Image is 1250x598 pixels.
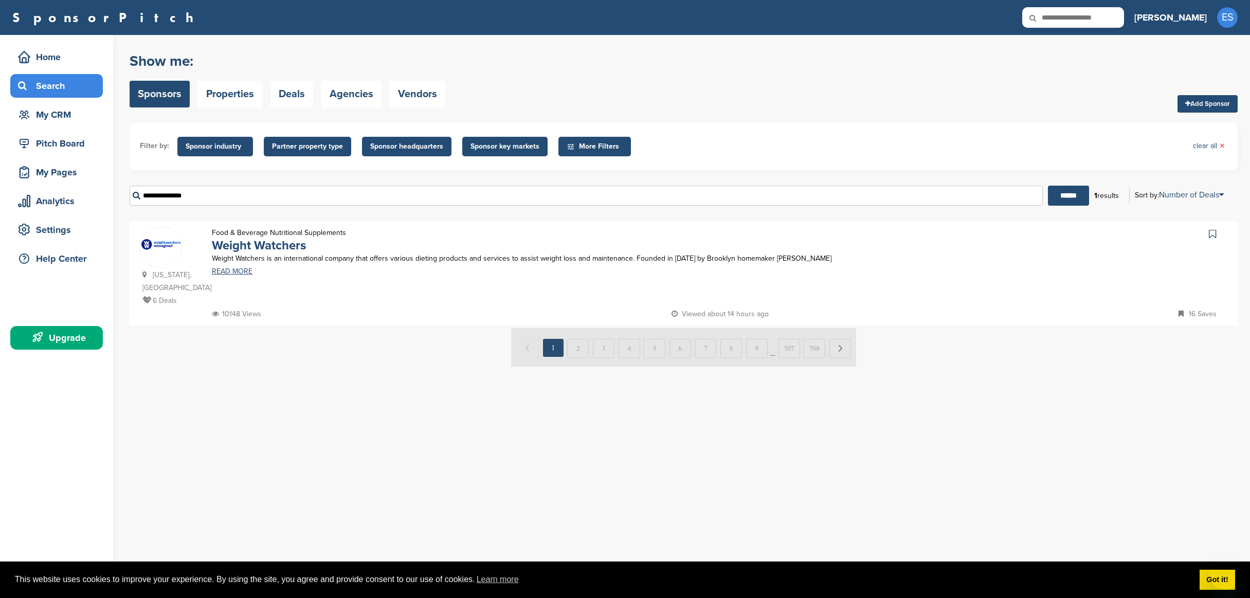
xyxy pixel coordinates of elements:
[1089,187,1124,205] div: results
[511,328,856,367] img: Paginate
[198,81,262,107] a: Properties
[212,238,306,253] a: Weight Watchers
[1220,140,1225,152] span: ×
[140,227,182,260] a: Screen shot 2020 01 07 at 9.38.30 am
[370,141,443,152] span: Sponsor headquarters
[272,141,343,152] span: Partner property type
[1179,307,1217,320] p: 16 Saves
[1217,7,1238,28] span: ES
[15,163,103,182] div: My Pages
[1177,95,1238,113] a: Add Sponsor
[10,218,103,242] a: Settings
[15,221,103,239] div: Settings
[130,81,190,107] a: Sponsors
[12,11,200,24] a: SponsorPitch
[567,141,626,152] span: More Filters
[15,105,103,124] div: My CRM
[10,326,103,350] a: Upgrade
[212,307,261,320] p: 10148 Views
[470,141,539,152] span: Sponsor key markets
[475,572,520,587] a: learn more about cookies
[15,77,103,95] div: Search
[15,48,103,66] div: Home
[321,81,382,107] a: Agencies
[10,189,103,213] a: Analytics
[1094,191,1097,200] b: 1
[1134,10,1207,25] h3: [PERSON_NAME]
[140,237,182,251] img: Screen shot 2020 01 07 at 9.38.30 am
[1159,190,1224,200] a: Number of Deals
[10,45,103,69] a: Home
[1200,570,1235,590] a: dismiss cookie message
[15,329,103,347] div: Upgrade
[15,249,103,268] div: Help Center
[10,103,103,126] a: My CRM
[1209,557,1242,590] iframe: Button to launch messaging window
[212,252,961,265] p: Weight Watchers is an international company that offers various dieting products and services to ...
[142,294,202,307] p: 6 Deals
[1134,6,1207,29] a: [PERSON_NAME]
[142,268,202,294] p: [US_STATE], [GEOGRAPHIC_DATA]
[15,134,103,153] div: Pitch Board
[186,141,245,152] span: Sponsor industry
[1193,140,1225,152] a: clear all×
[130,52,445,70] h2: Show me:
[10,74,103,98] a: Search
[672,307,769,320] p: Viewed about 14 hours ago
[10,132,103,155] a: Pitch Board
[212,226,346,239] p: Food & Beverage Nutritional Supplements
[1135,191,1224,199] div: Sort by:
[15,192,103,210] div: Analytics
[270,81,313,107] a: Deals
[10,160,103,184] a: My Pages
[15,572,1191,587] span: This website uses cookies to improve your experience. By using the site, you agree and provide co...
[390,81,445,107] a: Vendors
[140,140,169,152] li: Filter by:
[10,247,103,270] a: Help Center
[212,268,961,275] a: READ MORE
